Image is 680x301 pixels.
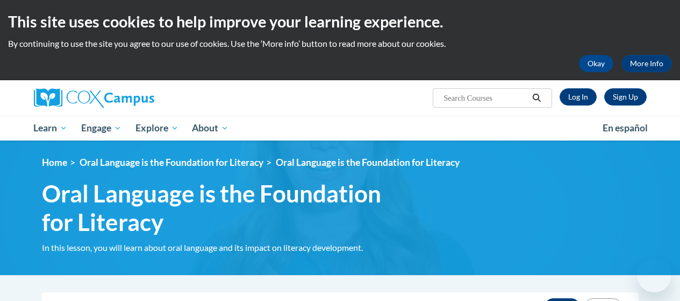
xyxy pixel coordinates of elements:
[42,157,67,168] a: Home
[27,116,75,141] a: Learn
[621,55,672,72] a: More Info
[560,88,597,106] a: Log In
[596,117,655,139] a: En español
[74,116,128,141] a: Engage
[192,122,228,135] span: About
[34,88,227,108] a: Cox Campus
[637,258,671,292] iframe: Button to launch messaging window
[185,116,235,141] a: About
[276,157,460,168] span: Oral Language is the Foundation for Literacy
[579,55,613,72] button: Okay
[135,122,178,135] span: Explore
[8,38,672,50] p: By continuing to use the site you agree to our use of cookies. Use the ‘More info’ button to read...
[442,92,528,104] input: Search Courses
[81,122,121,135] span: Engage
[42,242,413,254] div: In this lesson, you will learn about oral language and its impact on literacy development.
[33,122,67,135] span: Learn
[603,122,648,134] span: En español
[604,88,647,106] a: Register
[128,116,185,141] a: Explore
[8,11,672,32] h2: This site uses cookies to help improve your learning experience.
[26,116,655,141] div: Main menu
[34,88,154,108] img: Cox Campus
[80,157,263,168] a: Oral Language is the Foundation for Literacy
[528,92,545,104] button: Search
[42,179,413,236] span: Oral Language is the Foundation for Literacy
